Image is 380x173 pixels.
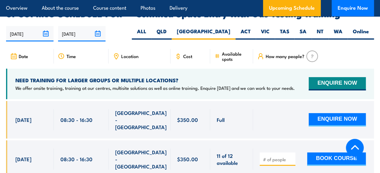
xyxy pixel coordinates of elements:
span: [DATE] [15,116,31,123]
span: $350.00 [177,155,198,162]
span: Available spots [222,51,249,61]
input: To date [58,26,106,41]
p: We offer onsite training, training at our centres, multisite solutions as well as online training... [15,85,295,91]
span: $350.00 [177,116,198,123]
label: VIC [256,28,275,40]
span: [GEOGRAPHIC_DATA] - [GEOGRAPHIC_DATA] [115,109,167,130]
span: How many people? [266,54,304,59]
label: NT [312,28,329,40]
span: [GEOGRAPHIC_DATA] - [GEOGRAPHIC_DATA] [115,149,167,170]
span: 11 of 12 available [217,152,246,166]
button: BOOK COURSE [307,152,366,166]
span: Full [217,116,225,123]
label: QLD [151,28,172,40]
h2: UPCOMING SCHEDULE FOR - "Confined Space Entry with Gas Testing Training" [6,9,374,17]
label: WA [329,28,348,40]
button: ENQUIRE NOW [309,113,366,126]
input: # of people [263,156,293,162]
label: ALL [132,28,151,40]
span: Cost [183,54,192,59]
label: TAS [275,28,294,40]
label: SA [294,28,312,40]
span: 08:30 - 16:30 [60,155,93,162]
h4: NEED TRAINING FOR LARGER GROUPS OR MULTIPLE LOCATIONS? [15,77,295,83]
span: Date [19,54,28,59]
span: [DATE] [15,155,31,162]
input: From date [6,26,54,41]
span: Location [121,54,138,59]
span: 08:30 - 16:30 [60,116,93,123]
button: ENQUIRE NOW [309,77,366,90]
label: ACT [235,28,256,40]
label: [GEOGRAPHIC_DATA] [172,28,235,40]
label: Online [348,28,374,40]
span: Time [67,54,76,59]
